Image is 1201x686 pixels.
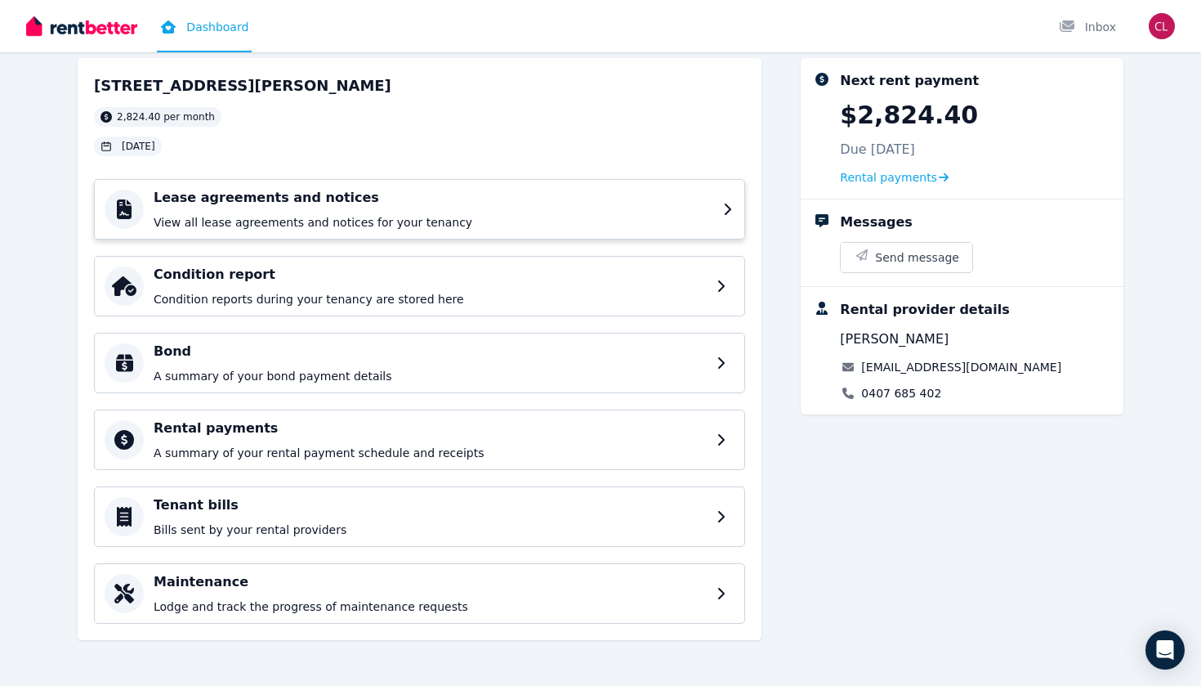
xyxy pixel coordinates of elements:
[154,265,707,285] h4: Condition report
[154,419,707,438] h4: Rental payments
[154,599,707,615] p: Lodge and track the progress of maintenance requests
[154,214,713,231] p: View all lease agreements and notices for your tenancy
[26,14,137,38] img: RentBetter
[875,249,959,266] span: Send message
[861,385,941,401] a: 0407 685 402
[840,71,979,91] div: Next rent payment
[94,74,391,97] h2: [STREET_ADDRESS][PERSON_NAME]
[154,368,707,384] p: A summary of your bond payment details
[840,140,915,159] p: Due [DATE]
[840,169,949,186] a: Rental payments
[861,359,1061,375] a: [EMAIL_ADDRESS][DOMAIN_NAME]
[154,522,707,538] p: Bills sent by your rental providers
[840,213,912,232] div: Messages
[840,169,937,186] span: Rental payments
[1059,19,1116,35] div: Inbox
[1145,630,1185,670] div: Open Intercom Messenger
[154,445,707,461] p: A summary of your rental payment schedule and receipts
[122,140,155,153] span: [DATE]
[840,300,1009,320] div: Rental provider details
[840,330,949,349] span: [PERSON_NAME]
[154,495,707,515] h4: Tenant bills
[154,291,707,307] p: Condition reports during your tenancy are stored here
[840,101,978,130] p: $2,824.40
[117,110,215,123] span: 2,824.40 per month
[154,342,707,361] h4: Bond
[841,243,972,272] button: Send message
[154,572,707,592] h4: Maintenance
[154,188,713,208] h4: Lease agreements and notices
[1149,13,1175,39] img: Carmen Lama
